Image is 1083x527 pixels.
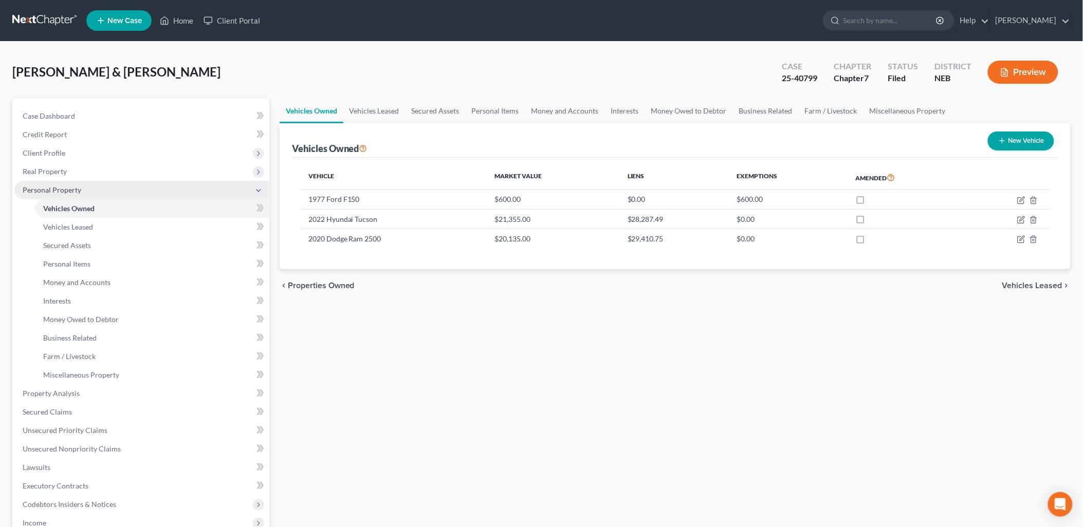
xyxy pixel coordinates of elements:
[619,229,729,249] td: $29,410.75
[35,273,269,292] a: Money and Accounts
[23,481,88,490] span: Executory Contracts
[729,229,848,249] td: $0.00
[343,99,406,123] a: Vehicles Leased
[988,131,1054,150] button: New Vehicle
[43,241,91,250] span: Secured Assets
[43,333,97,342] span: Business Related
[864,99,952,123] a: Miscellaneous Property
[198,11,265,30] a: Client Portal
[1048,492,1073,517] div: Open Intercom Messenger
[782,61,817,72] div: Case
[43,222,93,231] span: Vehicles Leased
[23,185,81,194] span: Personal Property
[23,463,50,472] span: Lawsuits
[23,389,80,398] span: Property Analysis
[799,99,864,123] a: Farm / Livestock
[23,518,46,527] span: Income
[35,236,269,255] a: Secured Assets
[864,73,869,83] span: 7
[834,61,871,72] div: Chapter
[525,99,605,123] a: Money and Accounts
[466,99,525,123] a: Personal Items
[43,315,119,324] span: Money Owed to Debtor
[1002,281,1062,290] span: Vehicles Leased
[43,204,95,213] span: Vehicles Owned
[843,11,938,30] input: Search by name...
[619,190,729,209] td: $0.00
[733,99,799,123] a: Business Related
[990,11,1070,30] a: [PERSON_NAME]
[14,125,269,144] a: Credit Report
[35,329,269,347] a: Business Related
[14,458,269,477] a: Lawsuits
[35,255,269,273] a: Personal Items
[729,209,848,229] td: $0.00
[486,229,619,249] td: $20,135.00
[834,72,871,84] div: Chapter
[292,142,368,155] div: Vehicles Owned
[35,366,269,384] a: Miscellaneous Property
[23,130,67,139] span: Credit Report
[43,278,111,287] span: Money and Accounts
[14,477,269,495] a: Executory Contracts
[35,292,269,310] a: Interests
[729,166,848,190] th: Exemptions
[35,218,269,236] a: Vehicles Leased
[1002,281,1071,290] button: Vehicles Leased chevron_right
[486,190,619,209] td: $600.00
[280,99,343,123] a: Vehicles Owned
[23,167,67,176] span: Real Property
[280,281,288,290] i: chevron_left
[619,166,729,190] th: Liens
[988,61,1058,84] button: Preview
[23,426,107,435] span: Unsecured Priority Claims
[43,370,119,379] span: Miscellaneous Property
[934,72,971,84] div: NEB
[43,259,90,268] span: Personal Items
[23,500,116,509] span: Codebtors Insiders & Notices
[14,107,269,125] a: Case Dashboard
[1062,281,1071,290] i: chevron_right
[23,444,121,453] span: Unsecured Nonpriority Claims
[645,99,733,123] a: Money Owed to Debtor
[848,166,964,190] th: Amended
[43,352,96,361] span: Farm / Livestock
[300,190,487,209] td: 1977 Ford F150
[619,209,729,229] td: $28,287.49
[12,64,221,79] span: [PERSON_NAME] & [PERSON_NAME]
[888,61,918,72] div: Status
[14,421,269,440] a: Unsecured Priority Claims
[23,111,75,120] span: Case Dashboard
[486,209,619,229] td: $21,355.00
[486,166,619,190] th: Market Value
[35,347,269,366] a: Farm / Livestock
[35,199,269,218] a: Vehicles Owned
[300,166,487,190] th: Vehicle
[300,229,487,249] td: 2020 Dodge Ram 2500
[406,99,466,123] a: Secured Assets
[782,72,817,84] div: 25-40799
[155,11,198,30] a: Home
[934,61,971,72] div: District
[14,440,269,458] a: Unsecured Nonpriority Claims
[288,281,355,290] span: Properties Owned
[300,209,487,229] td: 2022 Hyundai Tucson
[107,17,142,25] span: New Case
[729,190,848,209] td: $600.00
[888,72,918,84] div: Filed
[14,384,269,403] a: Property Analysis
[605,99,645,123] a: Interests
[23,407,72,416] span: Secured Claims
[43,296,71,305] span: Interests
[955,11,989,30] a: Help
[23,148,65,157] span: Client Profile
[35,310,269,329] a: Money Owed to Debtor
[280,281,355,290] button: chevron_left Properties Owned
[14,403,269,421] a: Secured Claims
